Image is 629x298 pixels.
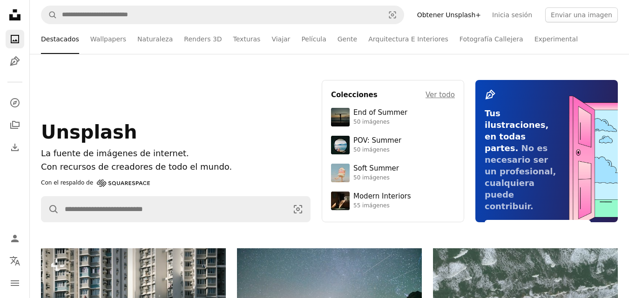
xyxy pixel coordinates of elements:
a: Experimental [534,24,578,54]
div: Soft Summer [353,164,399,173]
button: Buscar en Unsplash [41,197,59,222]
a: End of Summer50 imágenes [331,108,455,126]
div: End of Summer [353,108,407,118]
p: Con recursos de creadores de todo el mundo. [41,160,311,174]
a: Inicia sesión [487,7,538,22]
a: Explorar [6,93,24,112]
a: Ilustraciones [6,52,24,71]
div: Modern Interiors [353,192,411,201]
a: Historial de descargas [6,138,24,157]
button: Búsqueda visual [286,197,310,222]
img: premium_photo-1747189286942-bc91257a2e39 [331,192,350,210]
div: 50 imágenes [353,174,399,182]
a: Soft Summer50 imágenes [331,164,455,182]
a: Wallpapers [90,24,126,54]
div: 55 imágenes [353,202,411,210]
form: Encuentra imágenes en todo el sitio [41,6,404,24]
a: Texturas [233,24,261,54]
button: Idioma [6,252,24,270]
a: Renders 3D [184,24,222,54]
button: Enviar una imagen [545,7,618,22]
button: Buscar en Unsplash [41,6,57,24]
span: Unsplash [41,121,137,143]
img: premium_photo-1754398386796-ea3dec2a6302 [331,108,350,126]
a: Naturaleza [137,24,173,54]
a: Fotos [6,30,24,48]
a: Modern Interiors55 imágenes [331,192,455,210]
a: Obtener Unsplash+ [412,7,487,22]
a: Viajar [271,24,290,54]
a: Arquitectura E Interiores [368,24,448,54]
span: Tus ilustraciones, en todas partes. [485,108,548,153]
div: 50 imágenes [353,119,407,126]
img: premium_photo-1753820185677-ab78a372b033 [331,136,350,154]
a: Gente [338,24,357,54]
div: 50 imágenes [353,146,401,154]
button: Sube tu primera imagen SVG [485,220,591,235]
a: Colecciones [6,116,24,134]
a: POV: Summer50 imágenes [331,136,455,154]
a: Ver todo [426,89,455,100]
div: POV: Summer [353,136,401,146]
form: Encuentra imágenes en todo el sitio [41,196,311,222]
h1: La fuente de imágenes de internet. [41,147,311,160]
button: Menú [6,274,24,292]
span: No es necesario ser un profesional, cualquiera puede contribuir. [485,143,556,211]
a: Con el respaldo de [41,178,150,189]
a: Fotografía Callejera [460,24,523,54]
button: Búsqueda visual [381,6,404,24]
a: Iniciar sesión / Registrarse [6,229,24,248]
img: premium_photo-1749544311043-3a6a0c8d54af [331,164,350,182]
a: Película [301,24,326,54]
a: Inicio — Unsplash [6,6,24,26]
h4: Colecciones [331,89,378,100]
